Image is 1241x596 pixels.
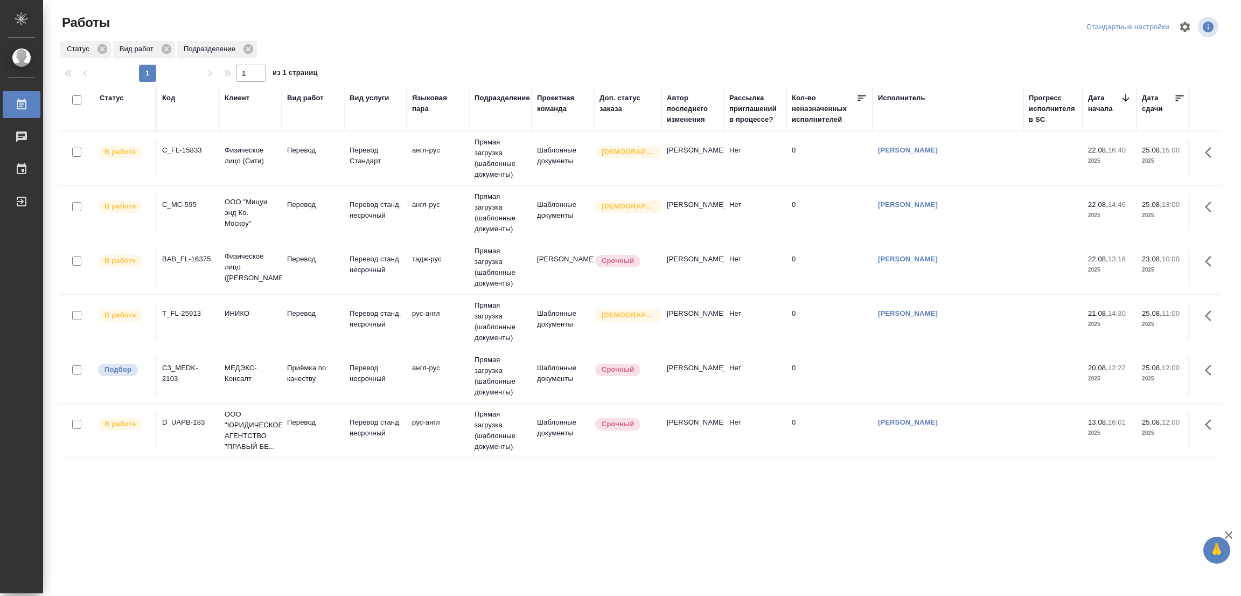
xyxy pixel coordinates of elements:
[162,145,214,156] div: C_FL-15833
[407,357,469,395] td: англ-рус
[602,364,634,375] p: Срочный
[878,93,925,103] div: Исполнитель
[97,254,150,268] div: Исполнитель выполняет работу
[225,251,276,283] p: Физическое лицо ([PERSON_NAME])
[412,93,464,114] div: Языковая пара
[661,357,724,395] td: [PERSON_NAME]
[287,93,324,103] div: Вид работ
[1029,93,1077,125] div: Прогресс исполнителя в SC
[1108,309,1126,317] p: 14:30
[1142,418,1162,426] p: 25.08,
[469,131,532,185] td: Прямая загрузка (шаблонные документы)
[104,364,131,375] p: Подбор
[469,240,532,294] td: Прямая загрузка (шаблонные документы)
[350,417,401,439] p: Перевод станд. несрочный
[60,41,111,58] div: Статус
[1088,418,1108,426] p: 13.08,
[104,147,136,157] p: В работе
[661,412,724,449] td: [PERSON_NAME]
[350,254,401,275] p: Перевод станд. несрочный
[469,295,532,349] td: Прямая загрузка (шаблонные документы)
[1142,200,1162,209] p: 25.08,
[878,200,938,209] a: [PERSON_NAME]
[661,194,724,232] td: [PERSON_NAME]
[184,44,239,54] p: Подразделение
[1088,93,1120,114] div: Дата начала
[162,417,214,428] div: D_UAPB-183
[724,303,786,341] td: Нет
[1088,309,1108,317] p: 21.08,
[104,310,136,321] p: В работе
[1198,248,1224,274] button: Здесь прячутся важные кнопки
[786,357,873,395] td: 0
[1088,364,1108,372] p: 20.08,
[532,303,594,341] td: Шаблонные документы
[162,254,214,265] div: BAB_FL-16375
[97,308,150,323] div: Исполнитель выполняет работу
[1198,412,1224,438] button: Здесь прячутся важные кнопки
[1162,255,1180,263] p: 10:00
[1088,373,1131,384] p: 2025
[878,418,938,426] a: [PERSON_NAME]
[162,199,214,210] div: C_MC-595
[1142,210,1185,221] p: 2025
[1198,140,1224,165] button: Здесь прячутся важные кнопки
[1142,255,1162,263] p: 23.08,
[113,41,175,58] div: Вид работ
[1088,200,1108,209] p: 22.08,
[532,248,594,286] td: [PERSON_NAME]
[1142,156,1185,167] p: 2025
[1142,428,1185,439] p: 2025
[287,363,339,384] p: Приёмка по качеству
[59,14,110,31] span: Работы
[878,146,938,154] a: [PERSON_NAME]
[532,357,594,395] td: Шаблонные документы
[1162,418,1180,426] p: 12:00
[1162,200,1180,209] p: 13:00
[97,363,150,377] div: Можно подбирать исполнителей
[273,66,318,82] span: из 1 страниц
[878,309,938,317] a: [PERSON_NAME]
[724,194,786,232] td: Нет
[407,303,469,341] td: рус-англ
[786,194,873,232] td: 0
[724,248,786,286] td: Нет
[1142,146,1162,154] p: 25.08,
[1198,194,1224,220] button: Здесь прячутся важные кнопки
[287,254,339,265] p: Перевод
[1088,146,1108,154] p: 22.08,
[407,194,469,232] td: англ-рус
[67,44,93,54] p: Статус
[1162,309,1180,317] p: 11:00
[1088,265,1131,275] p: 2025
[1198,303,1224,329] button: Здесь прячутся важные кнопки
[1108,200,1126,209] p: 14:46
[407,140,469,177] td: англ-рус
[729,93,781,125] div: Рассылка приглашений в процессе?
[104,419,136,429] p: В работе
[532,140,594,177] td: Шаблонные документы
[1142,309,1162,317] p: 25.08,
[104,255,136,266] p: В работе
[661,248,724,286] td: [PERSON_NAME]
[1142,319,1185,330] p: 2025
[475,93,530,103] div: Подразделение
[602,310,656,321] p: [DEMOGRAPHIC_DATA]
[724,412,786,449] td: Нет
[724,357,786,395] td: Нет
[225,93,249,103] div: Клиент
[661,140,724,177] td: [PERSON_NAME]
[1088,255,1108,263] p: 22.08,
[407,412,469,449] td: рус-англ
[1208,539,1226,562] span: 🙏
[602,201,656,212] p: [DEMOGRAPHIC_DATA]
[602,255,634,266] p: Срочный
[786,248,873,286] td: 0
[469,186,532,240] td: Прямая загрузка (шаблонные документы)
[599,93,656,114] div: Доп. статус заказа
[1162,146,1180,154] p: 15:00
[100,93,124,103] div: Статус
[602,419,634,429] p: Срочный
[1142,364,1162,372] p: 25.08,
[1142,373,1185,384] p: 2025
